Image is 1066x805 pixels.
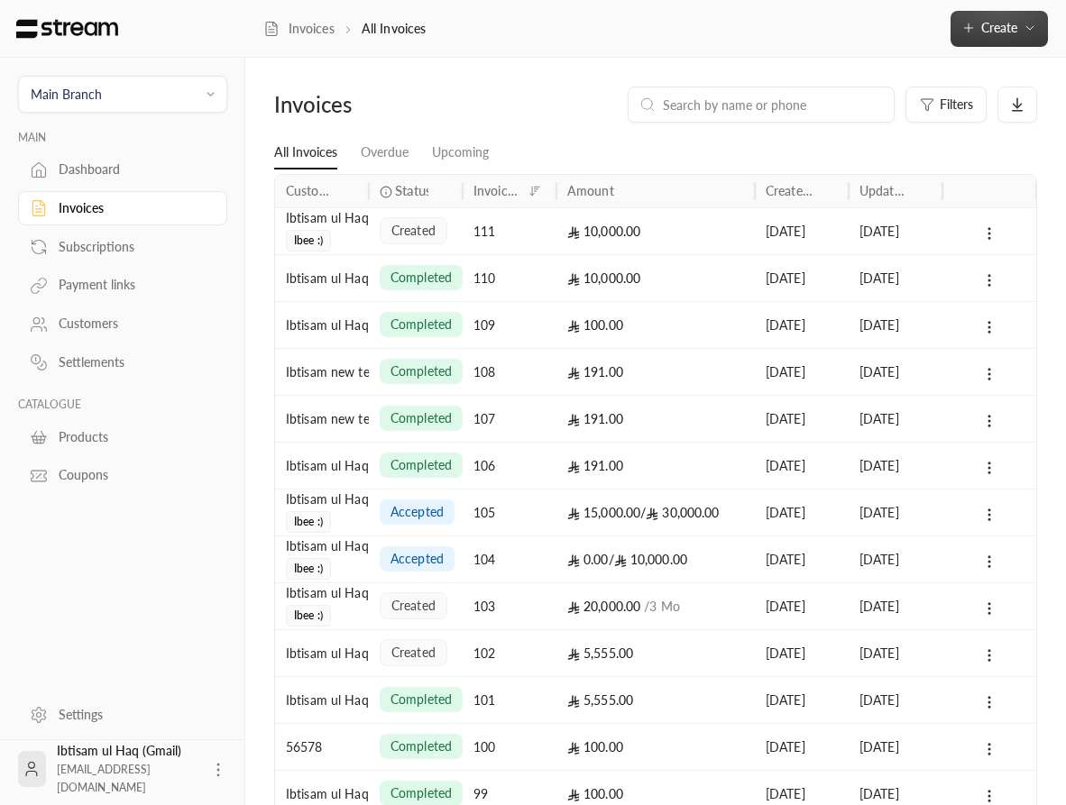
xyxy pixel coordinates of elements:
[57,742,198,796] div: Ibtisam ul Haq (Gmail)
[951,11,1048,47] button: Create
[766,183,814,198] div: Created at
[286,724,358,770] div: 56578
[859,302,932,348] div: [DATE]
[391,550,444,568] span: accepted
[391,597,436,615] span: created
[286,630,358,676] div: Ibtisam ul Haq
[766,349,838,395] div: [DATE]
[981,20,1017,35] span: Create
[391,456,452,474] span: completed
[567,552,614,567] span: 0.00 /
[395,181,431,200] span: Status
[391,737,452,755] span: completed
[18,76,227,113] button: Main Branch
[59,199,205,217] div: Invoices
[859,349,932,395] div: [DATE]
[473,489,546,535] div: 105
[940,98,973,111] span: Filters
[18,345,227,380] a: Settlements
[18,458,227,493] a: Coupons
[473,255,546,301] div: 110
[766,724,838,770] div: [DATE]
[766,255,838,301] div: [DATE]
[567,724,744,770] div: 100.00
[286,230,331,252] span: Ibee :)
[473,183,522,198] div: Invoice no.
[59,466,205,484] div: Coupons
[286,558,331,580] span: Ibee :)
[473,583,546,629] div: 103
[644,599,680,614] span: / 3 Mo
[766,302,838,348] div: [DATE]
[391,644,436,662] span: created
[859,630,932,676] div: [DATE]
[567,630,744,676] div: 5,555.00
[286,183,335,198] div: Customer name
[473,443,546,489] div: 106
[286,349,358,395] div: Ibtisam new test
[59,353,205,371] div: Settlements
[473,630,546,676] div: 102
[391,222,436,240] span: created
[286,605,331,627] span: Ibee :)
[286,583,358,603] div: Ibtisam ul Haq
[391,503,444,521] span: accepted
[31,85,102,104] div: Main Branch
[286,489,358,509] div: Ibtisam ul Haq
[59,238,205,256] div: Subscriptions
[567,677,744,723] div: 5,555.00
[766,208,838,254] div: [DATE]
[567,208,744,254] div: 10,000.00
[59,276,205,294] div: Payment links
[859,208,932,254] div: [DATE]
[263,20,335,38] a: Invoices
[859,255,932,301] div: [DATE]
[263,20,426,38] nav: breadcrumb
[473,677,546,723] div: 101
[391,409,452,427] span: completed
[57,763,151,794] span: [EMAIL_ADDRESS][DOMAIN_NAME]
[766,677,838,723] div: [DATE]
[567,302,744,348] div: 100.00
[274,90,452,119] div: Invoices
[286,302,358,348] div: Ibtisam ul Haq
[859,489,932,535] div: [DATE]
[663,95,883,114] input: Search by name or phone
[473,208,546,254] div: 111
[18,229,227,264] a: Subscriptions
[18,419,227,454] a: Products
[473,536,546,582] div: 104
[766,630,838,676] div: [DATE]
[59,706,205,724] div: Settings
[286,255,358,301] div: Ibtisam ul Haq
[286,536,358,556] div: Ibtisam ul Haq
[859,724,932,770] div: [DATE]
[859,183,908,198] div: Updated at
[361,137,409,169] a: Overdue
[567,443,744,489] div: 191.00
[18,306,227,342] a: Customers
[473,349,546,395] div: 108
[18,268,227,303] a: Payment links
[391,362,452,380] span: completed
[766,396,838,442] div: [DATE]
[473,302,546,348] div: 109
[59,428,205,446] div: Products
[859,583,932,629] div: [DATE]
[286,396,358,442] div: Ibtisam new test
[766,489,838,535] div: [DATE]
[567,396,744,442] div: 191.00
[766,583,838,629] div: [DATE]
[567,349,744,395] div: 191.00
[391,269,452,287] span: completed
[362,20,427,38] p: All Invoices
[391,316,452,334] span: completed
[859,536,932,582] div: [DATE]
[18,697,227,732] a: Settings
[59,160,205,178] div: Dashboard
[286,443,358,489] div: Ibtisam ul Haq
[567,536,744,582] div: 10,000.00
[567,489,744,535] div: 30,000.00
[766,536,838,582] div: [DATE]
[524,180,546,202] button: Sort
